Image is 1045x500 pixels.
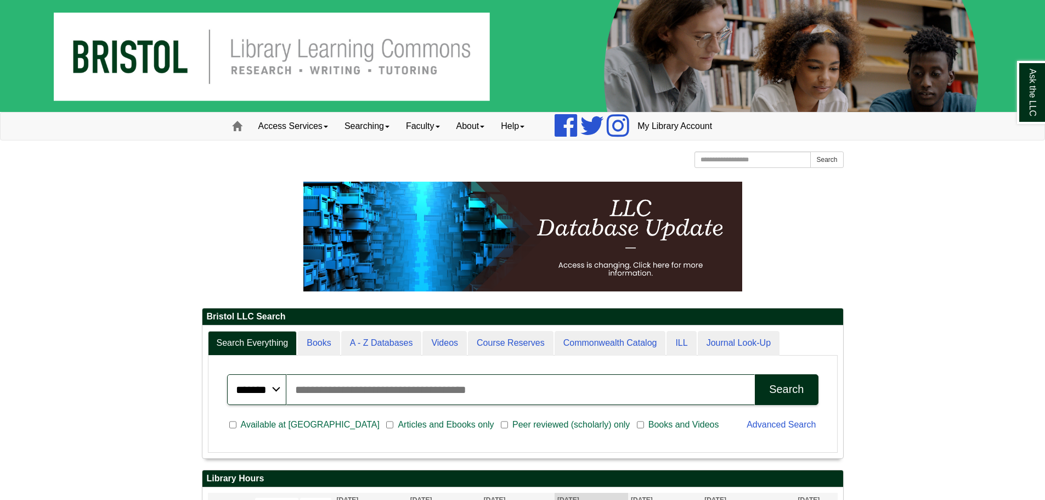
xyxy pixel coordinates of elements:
[448,113,493,140] a: About
[250,113,336,140] a: Access Services
[386,420,393,430] input: Articles and Ebooks only
[666,331,696,356] a: ILL
[747,420,816,429] a: Advanced Search
[810,151,843,168] button: Search
[398,113,448,140] a: Faculty
[341,331,422,356] a: A - Z Databases
[202,308,843,325] h2: Bristol LLC Search
[493,113,533,140] a: Help
[422,331,467,356] a: Videos
[501,420,508,430] input: Peer reviewed (scholarly) only
[393,418,498,431] span: Articles and Ebooks only
[555,331,666,356] a: Commonwealth Catalog
[298,331,340,356] a: Books
[755,374,818,405] button: Search
[637,420,644,430] input: Books and Videos
[229,420,236,430] input: Available at [GEOGRAPHIC_DATA]
[644,418,724,431] span: Books and Videos
[769,383,804,396] div: Search
[336,113,398,140] a: Searching
[468,331,553,356] a: Course Reserves
[303,182,742,291] img: HTML tutorial
[508,418,634,431] span: Peer reviewed (scholarly) only
[202,470,843,487] h2: Library Hours
[236,418,384,431] span: Available at [GEOGRAPHIC_DATA]
[629,113,720,140] a: My Library Account
[698,331,779,356] a: Journal Look-Up
[208,331,297,356] a: Search Everything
